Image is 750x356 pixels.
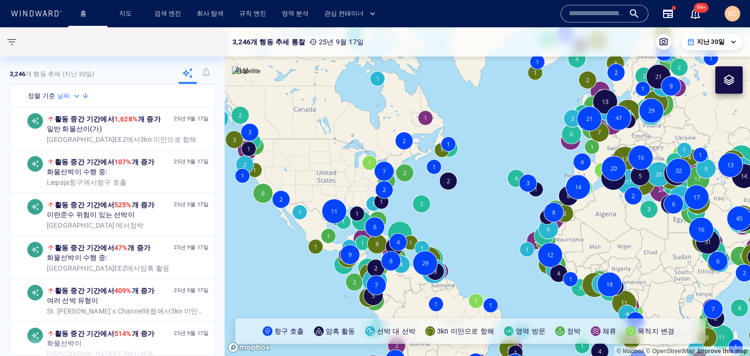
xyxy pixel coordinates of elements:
[10,70,25,78] strong: 3,246
[47,307,209,316] span: St. [PERSON_NAME]´s Channel 해협 에서
[638,325,674,337] p: 목적지 변경
[235,64,249,76] p: 위성
[47,254,107,262] span: 화물 선박이 수행 중:
[232,66,261,76] img: satellite
[47,168,107,177] span: 화물 선박이 수행 중:
[228,342,271,353] a: Mapbox logo
[687,38,736,46] div: 지난 30일
[130,221,144,229] span: 정박
[174,157,208,166] p: 25년 9월 17일
[115,5,139,22] a: 지도
[55,330,155,337] span: 활동 중간 기간 에서 개 증가
[324,8,375,20] span: 관심 컨테이너
[114,330,132,337] span: 514%
[114,201,132,209] span: 525%
[274,325,304,337] p: 항구 호출
[76,5,100,22] a: 홈
[309,36,364,48] p: 25년 9월 17일
[47,125,102,134] span: 일반 화물선 이(가)
[111,5,143,22] button: 지도
[150,5,185,22] a: 검색 엔진
[55,201,155,209] span: 활동 중간 기간 에서 개 증가
[225,27,750,356] canvas: Map
[10,70,94,79] p: 개 행동 추세 (지난 30일)
[55,158,155,166] span: 활동 중간 기간 에서 개 증가
[437,325,494,337] p: 3kn 미만으로 항해
[57,91,70,101] h6: 날짜
[689,8,701,20] div: 알림 센터
[114,158,132,166] span: 107%
[174,329,208,338] p: 25년 9월 17일
[47,178,126,187] span: Liepaja 항구 에서
[114,115,138,123] span: 1,628%
[174,200,208,209] p: 25년 9월 17일
[723,4,742,23] button: KC
[114,287,132,295] span: 409%
[697,38,725,46] p: 지난 30일
[684,2,707,25] button: 99+
[47,221,144,230] span: [GEOGRAPHIC_DATA] 에서
[232,36,305,48] p: 3,246 개 행동 추세 통찰
[174,114,208,123] p: 25년 9월 17일
[72,5,104,22] button: 홈
[728,10,737,18] span: KC
[47,297,99,305] span: 여러 선박 유형이
[377,325,416,337] p: 선박 대 선박
[97,178,126,186] span: 항구 호출
[278,5,312,22] a: 영역 분석
[114,244,128,252] span: 47%
[28,91,55,101] h6: 정렬 기준
[55,244,150,252] span: 활동 중간 기간 에서 개 증가
[193,5,228,22] a: 회사 탐색
[567,325,581,337] p: 정박
[235,5,270,22] a: 규칙 엔진
[617,348,644,355] a: Mapbox
[516,325,545,337] p: 영역 방문
[171,307,227,315] span: 3kn 미만으로 항해
[174,243,208,252] p: 25년 9월 17일
[174,286,208,295] p: 25년 9월 17일
[694,3,708,13] span: 99+
[47,211,135,219] span: 이란 준수 위험이 있는 선박이
[646,348,695,355] a: OpenStreetMap
[140,264,169,272] span: 암흑 활동
[57,91,82,101] div: 날짜
[697,348,748,355] a: Map feedback
[603,325,616,337] p: 체류
[326,325,355,337] p: 암흑 활동
[320,5,384,22] button: 관심 컨테이너
[47,135,197,144] span: [GEOGRAPHIC_DATA] EEZ 에서
[55,115,161,123] span: 활동 중간 기간 에서 개 증가
[708,312,743,349] iframe: Chat
[47,264,169,273] span: [GEOGRAPHIC_DATA] EEZ 에서
[55,287,155,295] span: 활동 중간 기간 에서 개 증가
[140,135,196,143] span: 3kn 미만으로 항해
